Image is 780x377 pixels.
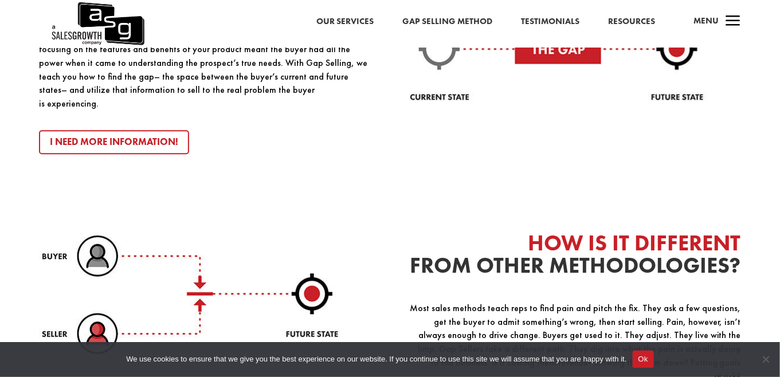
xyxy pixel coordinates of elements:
a: Resources [608,14,655,29]
span: No [760,354,771,365]
span: We use cookies to ensure that we give you the best experience on our website. If you continue to ... [126,354,626,365]
img: future-state [39,232,340,357]
a: Gap Selling Method [402,14,492,29]
p: The Gap Selling Methodology is a sales technique that shifts the focus of the sale from your prod... [39,15,371,111]
a: Our Services [316,14,374,29]
span: HOW IS IT DIFFERENT [528,229,741,257]
a: I Need More Information! [39,130,189,155]
span: Menu [693,15,719,26]
button: Ok [633,351,654,368]
span: a [722,10,744,33]
h2: FROM OTHER METHODOLOGIES? [409,232,741,282]
a: Testimonials [521,14,579,29]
